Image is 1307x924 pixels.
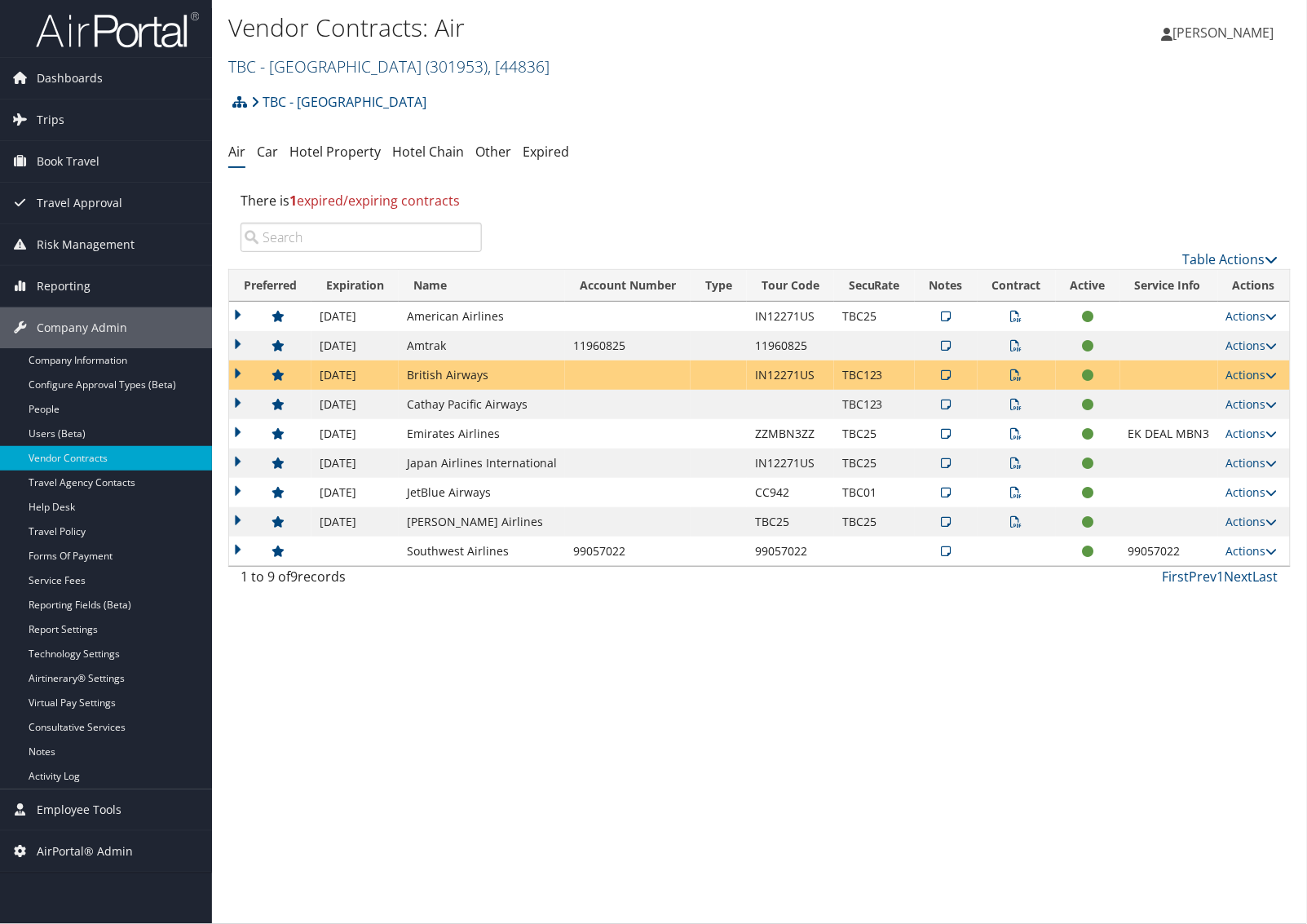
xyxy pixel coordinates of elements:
span: ( 301953 ) [426,55,488,77]
span: Book Travel [37,141,99,182]
span: Employee Tools [37,789,121,830]
a: TBC - [GEOGRAPHIC_DATA] [251,86,426,118]
th: Active: activate to sort column ascending [1056,270,1120,302]
td: TBC123 [834,390,915,419]
span: , [ 44836 ] [488,55,550,77]
a: Actions [1226,338,1278,353]
td: [PERSON_NAME] Airlines [399,507,565,537]
a: Prev [1190,568,1217,586]
td: 11960825 [747,331,834,360]
a: Actions [1226,308,1278,324]
div: 1 to 9 of records [241,567,482,595]
a: Hotel Property [289,143,381,161]
td: British Airways [399,360,565,390]
td: JetBlue Airways [399,478,565,507]
td: Emirates Airlines [399,419,565,449]
td: Southwest Airlines [399,537,565,566]
td: CC942 [747,478,834,507]
th: Preferred: activate to sort column ascending [229,270,311,302]
a: Actions [1226,455,1278,471]
td: ZZMBN3ZZ [747,419,834,449]
span: [PERSON_NAME] [1173,24,1274,42]
td: American Airlines [399,302,565,331]
th: Contract: activate to sort column ascending [978,270,1056,302]
a: Car [257,143,278,161]
td: [DATE] [311,331,399,360]
a: Actions [1226,367,1278,382]
td: [DATE] [311,507,399,537]
td: TBC25 [747,507,834,537]
div: There is [228,179,1291,223]
input: Search [241,223,482,252]
a: 1 [1217,568,1225,586]
th: Name: activate to sort column ascending [399,270,565,302]
td: 99057022 [1120,537,1218,566]
span: AirPortal® Admin [37,831,133,872]
a: TBC - [GEOGRAPHIC_DATA] [228,55,550,77]
td: TBC25 [834,507,915,537]
td: TBC25 [834,302,915,331]
a: Actions [1226,396,1278,412]
td: [DATE] [311,419,399,449]
td: IN12271US [747,360,834,390]
a: First [1163,568,1190,586]
a: Actions [1226,426,1278,441]
td: [DATE] [311,360,399,390]
td: TBC01 [834,478,915,507]
td: EK DEAL MBN3 [1120,419,1218,449]
td: [DATE] [311,390,399,419]
td: IN12271US [747,449,834,478]
a: Actions [1226,543,1278,559]
th: Notes: activate to sort column ascending [915,270,978,302]
a: Last [1253,568,1278,586]
a: Table Actions [1183,250,1278,268]
td: Japan Airlines International [399,449,565,478]
td: [DATE] [311,302,399,331]
td: Cathay Pacific Airways [399,390,565,419]
a: Other [475,143,511,161]
td: [DATE] [311,449,399,478]
a: Actions [1226,514,1278,529]
span: 9 [290,568,298,586]
td: 99057022 [747,537,834,566]
span: Reporting [37,266,91,307]
th: Type: activate to sort column ascending [691,270,747,302]
a: Expired [523,143,569,161]
a: Hotel Chain [392,143,464,161]
td: [DATE] [311,478,399,507]
h1: Vendor Contracts: Air [228,11,937,45]
td: IN12271US [747,302,834,331]
span: Trips [37,99,64,140]
td: 99057022 [565,537,691,566]
a: Actions [1226,484,1278,500]
img: airportal-logo.png [36,11,199,49]
span: Risk Management [37,224,135,265]
a: Next [1225,568,1253,586]
th: Tour Code: activate to sort column ascending [747,270,834,302]
th: Expiration: activate to sort column ascending [311,270,399,302]
span: Company Admin [37,307,127,348]
th: Account Number: activate to sort column ascending [565,270,691,302]
a: Air [228,143,245,161]
a: [PERSON_NAME] [1162,8,1291,57]
td: TBC25 [834,419,915,449]
span: Travel Approval [37,183,122,223]
td: 11960825 [565,331,691,360]
th: SecuRate: activate to sort column ascending [834,270,915,302]
td: TBC25 [834,449,915,478]
strong: 1 [289,192,297,210]
th: Service Info: activate to sort column ascending [1120,270,1218,302]
td: Amtrak [399,331,565,360]
span: expired/expiring contracts [289,192,460,210]
th: Actions [1218,270,1290,302]
span: Dashboards [37,58,103,99]
td: TBC123 [834,360,915,390]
